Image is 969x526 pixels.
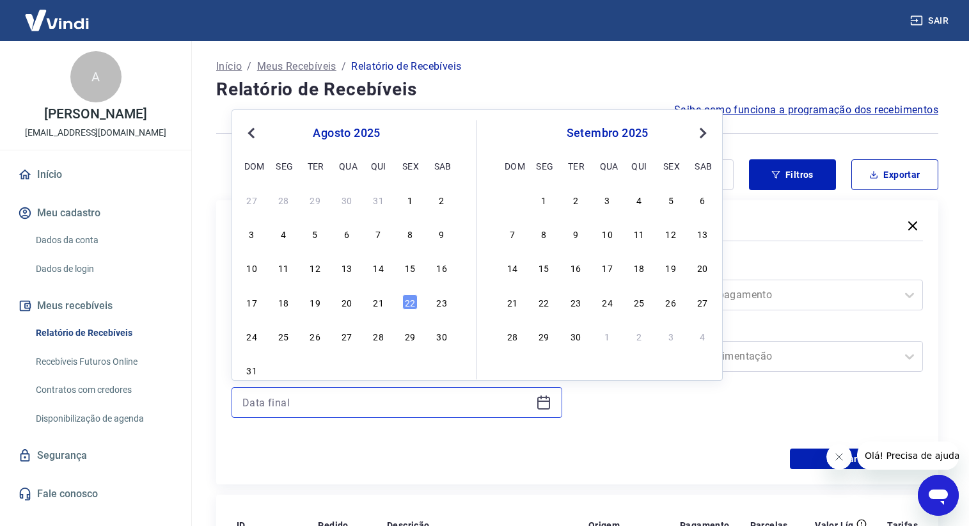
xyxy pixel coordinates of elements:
[434,192,450,207] div: Choose sábado, 2 de agosto de 2025
[908,9,954,33] button: Sair
[402,362,418,378] div: Choose sexta-feira, 5 de setembro de 2025
[503,125,712,141] div: setembro 2025
[31,320,176,346] a: Relatório de Recebíveis
[600,226,615,241] div: Choose quarta-feira, 10 de setembro de 2025
[242,393,531,412] input: Data final
[276,158,291,173] div: seg
[595,262,921,277] label: Forma de Pagamento
[663,192,679,207] div: Choose sexta-feira, 5 de setembro de 2025
[339,158,354,173] div: qua
[536,158,551,173] div: seg
[402,192,418,207] div: Choose sexta-feira, 1 de agosto de 2025
[674,102,938,118] a: Saiba como funciona a programação dos recebimentos
[536,226,551,241] div: Choose segunda-feira, 8 de setembro de 2025
[402,226,418,241] div: Choose sexta-feira, 8 de agosto de 2025
[31,256,176,282] a: Dados de login
[308,328,323,344] div: Choose terça-feira, 26 de agosto de 2025
[339,294,354,310] div: Choose quarta-feira, 20 de agosto de 2025
[244,294,260,310] div: Choose domingo, 17 de agosto de 2025
[600,260,615,275] div: Choose quarta-feira, 17 de setembro de 2025
[371,226,386,241] div: Choose quinta-feira, 7 de agosto de 2025
[568,328,583,344] div: Choose terça-feira, 30 de setembro de 2025
[216,77,938,102] h4: Relatório de Recebíveis
[244,226,260,241] div: Choose domingo, 3 de agosto de 2025
[371,294,386,310] div: Choose quinta-feira, 21 de agosto de 2025
[505,294,520,310] div: Choose domingo, 21 de setembro de 2025
[371,158,386,173] div: qui
[31,349,176,375] a: Recebíveis Futuros Online
[595,323,921,339] label: Tipo de Movimentação
[339,328,354,344] div: Choose quarta-feira, 27 de agosto de 2025
[339,260,354,275] div: Choose quarta-feira, 13 de agosto de 2025
[568,226,583,241] div: Choose terça-feira, 9 de setembro de 2025
[276,192,291,207] div: Choose segunda-feira, 28 de julho de 2025
[402,260,418,275] div: Choose sexta-feira, 15 de agosto de 2025
[918,475,959,516] iframe: Botão para abrir a janela de mensagens
[749,159,836,190] button: Filtros
[371,362,386,378] div: Choose quinta-feira, 4 de setembro de 2025
[31,377,176,403] a: Contratos com credores
[536,328,551,344] div: Choose segunda-feira, 29 de setembro de 2025
[505,226,520,241] div: Choose domingo, 7 de setembro de 2025
[242,125,451,141] div: agosto 2025
[631,294,647,310] div: Choose quinta-feira, 25 de setembro de 2025
[402,294,418,310] div: Choose sexta-feira, 22 de agosto de 2025
[276,362,291,378] div: Choose segunda-feira, 1 de setembro de 2025
[826,444,852,470] iframe: Fechar mensagem
[695,328,710,344] div: Choose sábado, 4 de outubro de 2025
[247,59,251,74] p: /
[351,59,461,74] p: Relatório de Recebíveis
[244,192,260,207] div: Choose domingo, 27 de julho de 2025
[505,328,520,344] div: Choose domingo, 28 de setembro de 2025
[31,406,176,432] a: Disponibilização de agenda
[308,294,323,310] div: Choose terça-feira, 19 de agosto de 2025
[434,260,450,275] div: Choose sábado, 16 de agosto de 2025
[15,1,98,40] img: Vindi
[371,192,386,207] div: Choose quinta-feira, 31 de julho de 2025
[631,192,647,207] div: Choose quinta-feira, 4 de setembro de 2025
[244,260,260,275] div: Choose domingo, 10 de agosto de 2025
[663,158,679,173] div: sex
[790,449,923,469] button: Aplicar filtros
[631,260,647,275] div: Choose quinta-feira, 18 de setembro de 2025
[371,260,386,275] div: Choose quinta-feira, 14 de agosto de 2025
[276,294,291,310] div: Choose segunda-feira, 18 de agosto de 2025
[663,226,679,241] div: Choose sexta-feira, 12 de setembro de 2025
[15,292,176,320] button: Meus recebíveis
[505,192,520,207] div: Choose domingo, 31 de agosto de 2025
[244,125,259,141] button: Previous Month
[8,9,107,19] span: Olá! Precisa de ajuda?
[600,294,615,310] div: Choose quarta-feira, 24 de setembro de 2025
[257,59,336,74] a: Meus Recebíveis
[631,328,647,344] div: Choose quinta-feira, 2 de outubro de 2025
[663,328,679,344] div: Choose sexta-feira, 3 de outubro de 2025
[631,226,647,241] div: Choose quinta-feira, 11 de setembro de 2025
[402,328,418,344] div: Choose sexta-feira, 29 de agosto de 2025
[695,158,710,173] div: sab
[242,190,451,379] div: month 2025-08
[15,199,176,227] button: Meu cadastro
[503,190,712,345] div: month 2025-09
[695,226,710,241] div: Choose sábado, 13 de setembro de 2025
[600,192,615,207] div: Choose quarta-feira, 3 de setembro de 2025
[216,59,242,74] a: Início
[244,328,260,344] div: Choose domingo, 24 de agosto de 2025
[434,294,450,310] div: Choose sábado, 23 de agosto de 2025
[505,158,520,173] div: dom
[339,362,354,378] div: Choose quarta-feira, 3 de setembro de 2025
[857,442,959,470] iframe: Mensagem da empresa
[15,442,176,470] a: Segurança
[342,59,346,74] p: /
[371,328,386,344] div: Choose quinta-feira, 28 de agosto de 2025
[695,125,711,141] button: Next Month
[434,362,450,378] div: Choose sábado, 6 de setembro de 2025
[568,260,583,275] div: Choose terça-feira, 16 de setembro de 2025
[244,362,260,378] div: Choose domingo, 31 de agosto de 2025
[308,226,323,241] div: Choose terça-feira, 5 de agosto de 2025
[25,126,166,139] p: [EMAIL_ADDRESS][DOMAIN_NAME]
[339,192,354,207] div: Choose quarta-feira, 30 de julho de 2025
[308,260,323,275] div: Choose terça-feira, 12 de agosto de 2025
[276,260,291,275] div: Choose segunda-feira, 11 de agosto de 2025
